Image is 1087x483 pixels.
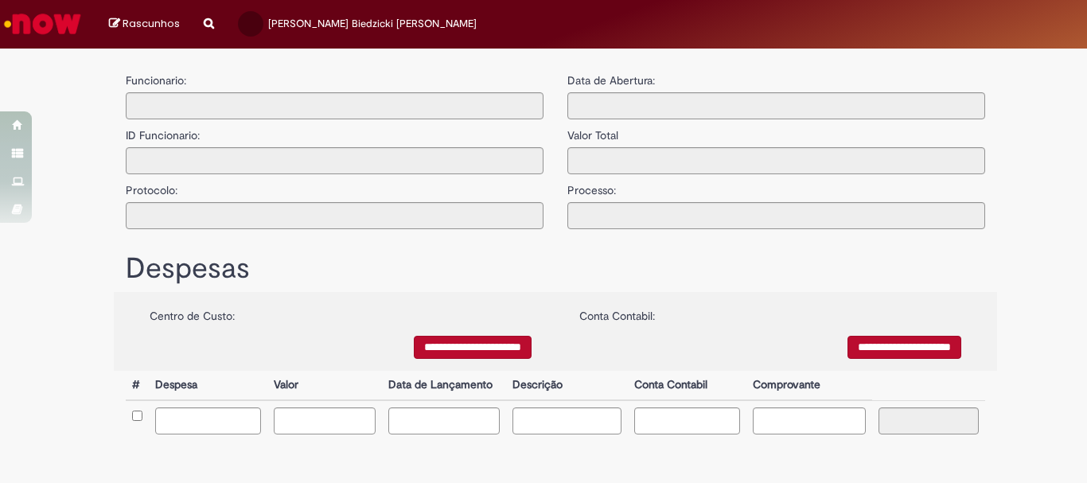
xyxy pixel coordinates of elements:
h1: Despesas [126,253,985,285]
img: ServiceNow [2,8,84,40]
th: Comprovante [746,371,873,400]
label: Centro de Custo: [150,300,235,324]
th: # [126,371,149,400]
label: Processo: [567,174,616,198]
a: Rascunhos [109,17,180,32]
label: ID Funcionario: [126,119,200,143]
label: Protocolo: [126,174,177,198]
th: Valor [267,371,381,400]
span: Rascunhos [123,16,180,31]
th: Descrição [506,371,627,400]
th: Despesa [149,371,267,400]
th: Data de Lançamento [382,371,507,400]
label: Valor Total [567,119,618,143]
th: Conta Contabil [628,371,746,400]
label: Data de Abertura: [567,72,655,88]
label: Conta Contabil: [579,300,655,324]
label: Funcionario: [126,72,186,88]
span: [PERSON_NAME] Biedzicki [PERSON_NAME] [268,17,477,30]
